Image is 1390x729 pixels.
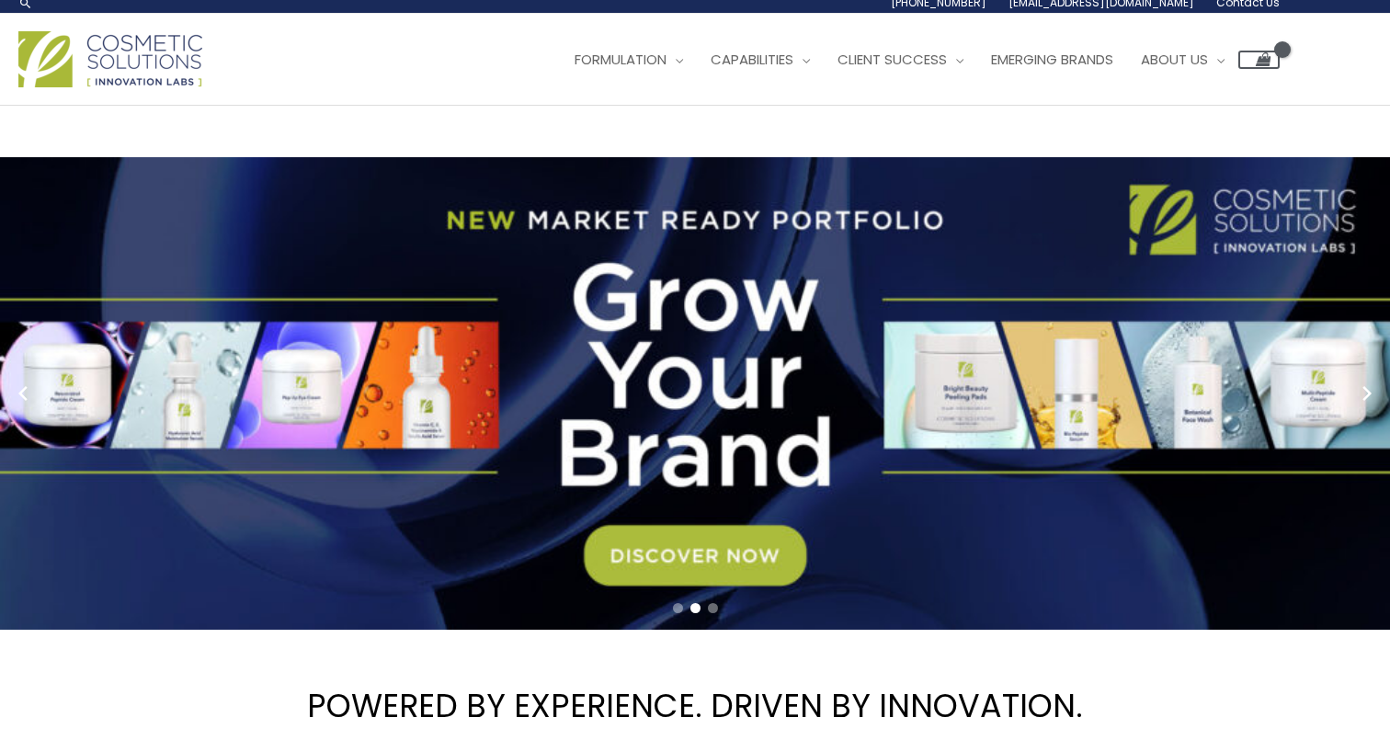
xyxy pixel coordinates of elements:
span: Go to slide 1 [673,603,683,613]
button: Previous slide [9,380,37,407]
button: Next slide [1353,380,1381,407]
a: Formulation [561,32,697,87]
span: Go to slide 3 [708,603,718,613]
a: View Shopping Cart, empty [1238,51,1280,69]
span: Client Success [837,50,947,69]
a: Emerging Brands [977,32,1127,87]
span: Go to slide 2 [690,603,701,613]
span: Capabilities [711,50,793,69]
a: Capabilities [697,32,824,87]
span: Emerging Brands [991,50,1113,69]
a: Client Success [824,32,977,87]
span: Formulation [575,50,667,69]
nav: Site Navigation [547,32,1280,87]
a: About Us [1127,32,1238,87]
img: Cosmetic Solutions Logo [18,31,202,87]
span: About Us [1141,50,1208,69]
